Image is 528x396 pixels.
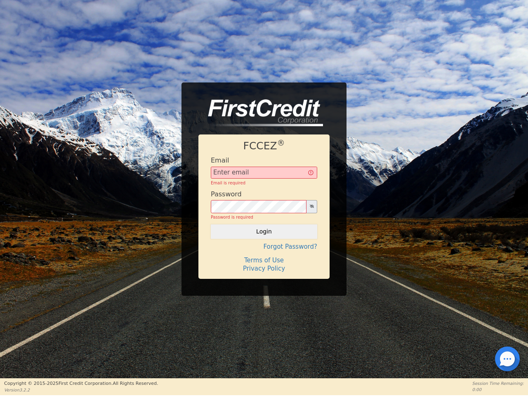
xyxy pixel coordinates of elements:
h4: Terms of Use [211,257,317,264]
div: Password is required [211,214,317,220]
h4: Forgot Password? [211,243,317,250]
input: Enter email [211,167,317,179]
p: Session Time Remaining: [472,380,524,387]
h4: Password [211,190,242,198]
p: Copyright © 2015- 2025 First Credit Corporation. [4,380,158,387]
img: logo-CMu_cnol.png [198,99,323,127]
button: Login [211,224,317,238]
h1: FCCEZ [211,140,317,152]
h4: Privacy Policy [211,265,317,272]
input: password [211,200,306,213]
p: Version 3.2.2 [4,387,158,393]
span: All Rights Reserved. [113,381,158,386]
p: 0:00 [472,387,524,393]
div: Email is required [211,180,317,186]
h4: Email [211,156,229,164]
sup: ® [277,139,285,147]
